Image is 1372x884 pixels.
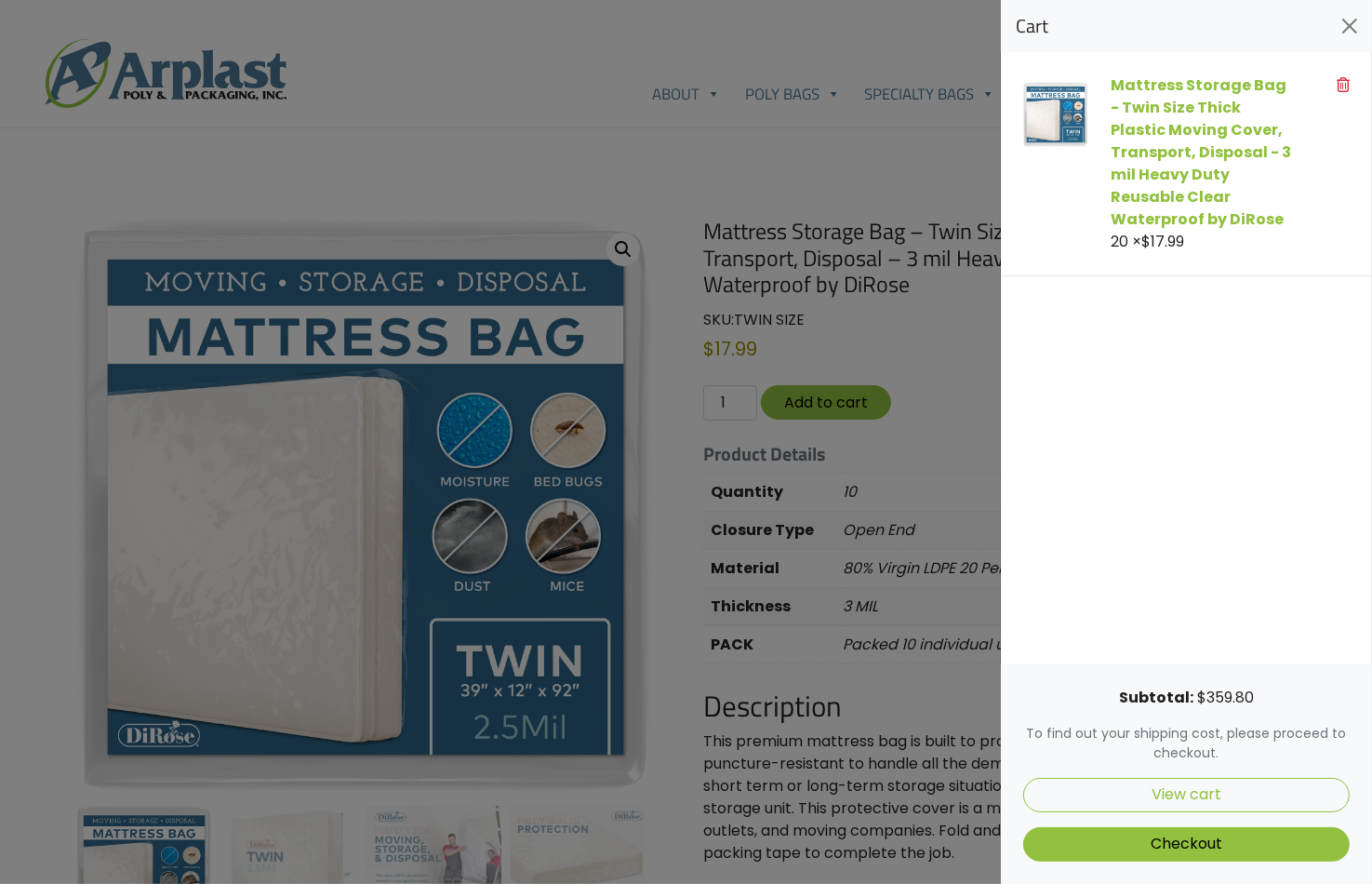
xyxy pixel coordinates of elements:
[1335,11,1365,41] button: Close
[1023,778,1350,812] a: View cart
[1197,687,1206,708] span: $
[1141,231,1151,252] span: $
[1023,827,1350,862] a: Checkout
[1111,231,1184,252] span: 20 ×
[1141,231,1184,252] bdi: 17.99
[1119,687,1193,708] strong: Subtotal:
[1111,74,1291,230] a: Mattress Storage Bag - Twin Size Thick Plastic Moving Cover, Transport, Disposal - 3 mil Heavy Du...
[1197,687,1254,708] bdi: 359.80
[1016,15,1048,37] span: Cart
[1023,724,1350,763] p: To find out your shipping cost, please proceed to checkout.
[1023,82,1088,147] img: Mattress Storage Bag - Twin Size Thick Plastic Moving Cover, Transport, Disposal - 3 mil Heavy Du...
